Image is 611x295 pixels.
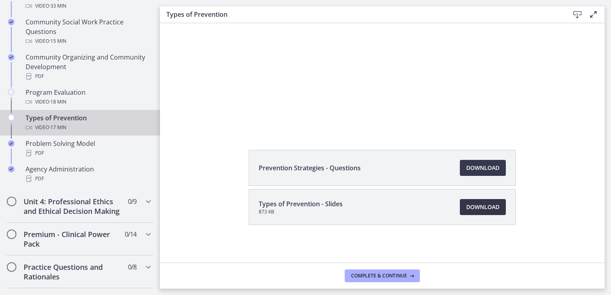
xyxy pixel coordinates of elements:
[8,140,14,147] i: Completed
[49,97,66,107] span: · 18 min
[49,123,66,132] span: · 17 min
[460,160,506,176] a: Download
[8,166,14,172] i: Completed
[8,54,14,60] i: Completed
[26,36,150,46] div: Video
[24,197,121,216] h2: Unit 4: Professional Ethics and Ethical Decision Making
[26,174,150,183] div: PDF
[26,72,150,81] div: PDF
[26,113,150,132] div: Types of Prevention
[166,10,557,19] h3: Types of Prevention
[26,139,150,158] div: Problem Solving Model
[460,199,506,215] a: Download
[26,52,150,81] div: Community Organizing and Community Development
[26,1,150,11] div: Video
[8,19,14,25] i: Completed
[259,199,343,209] span: Types of Prevention - Slides
[26,148,150,158] div: PDF
[128,262,136,272] span: 0 / 8
[125,229,136,239] span: 0 / 14
[351,273,407,279] span: Complete & continue
[345,269,420,282] button: Complete & continue
[49,1,66,11] span: · 33 min
[24,262,121,281] h2: Practice Questions and Rationales
[24,229,121,249] h2: Premium - Clinical Power Pack
[26,88,150,107] div: Program Evaluation
[466,202,499,212] span: Download
[26,123,150,132] div: Video
[26,164,150,183] div: Agency Administration
[26,17,150,46] div: Community Social Work Practice Questions
[466,163,499,173] span: Download
[49,36,66,46] span: · 15 min
[26,97,150,107] div: Video
[259,209,343,215] span: 873 KB
[128,197,136,206] span: 0 / 9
